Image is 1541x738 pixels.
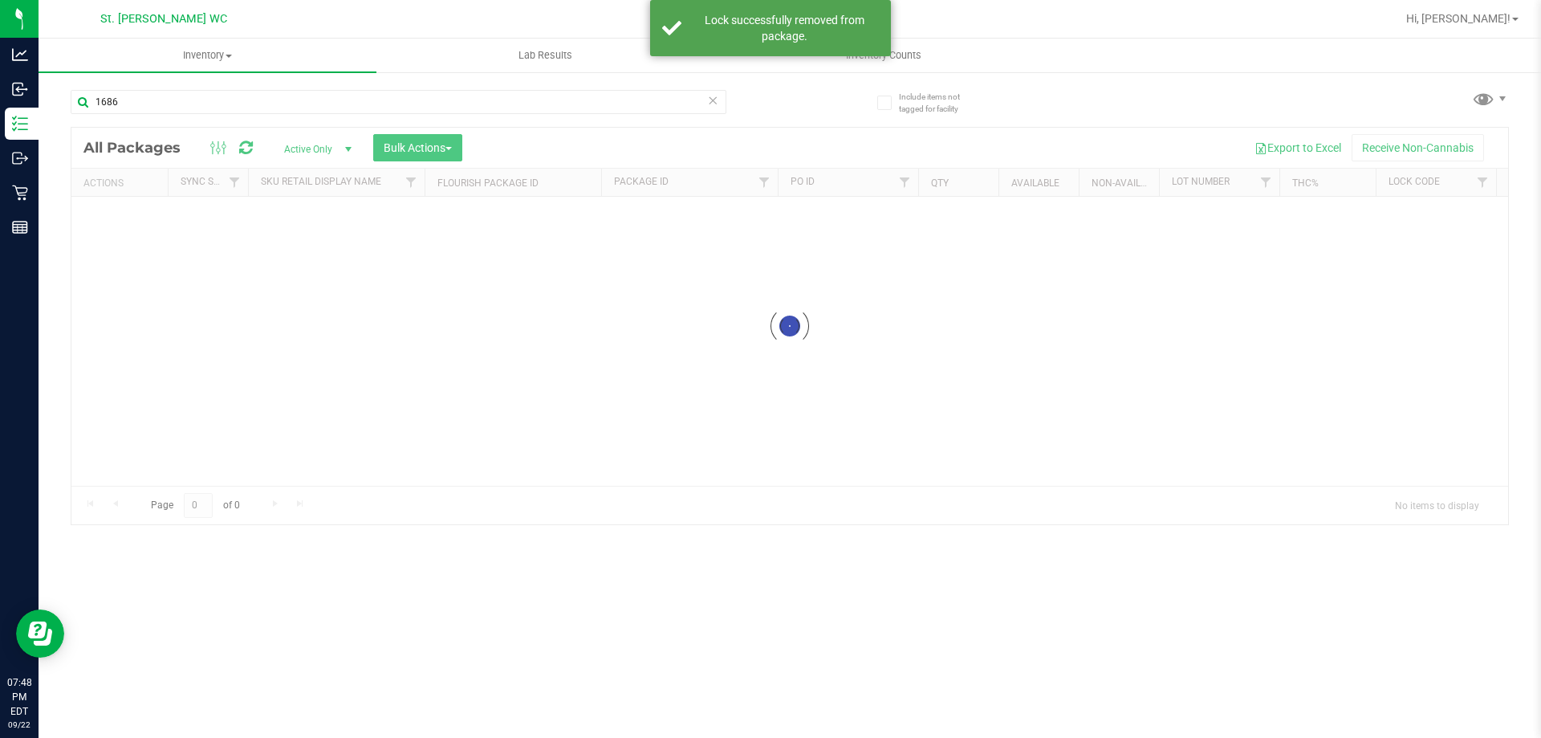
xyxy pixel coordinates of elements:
[7,675,31,719] p: 07:48 PM EDT
[7,719,31,731] p: 09/22
[12,185,28,201] inline-svg: Retail
[71,90,726,114] input: Search Package ID, Item Name, SKU, Lot or Part Number...
[12,150,28,166] inline-svg: Outbound
[12,219,28,235] inline-svg: Reports
[690,12,879,44] div: Lock successfully removed from package.
[12,47,28,63] inline-svg: Analytics
[12,116,28,132] inline-svg: Inventory
[497,48,594,63] span: Lab Results
[899,91,979,115] span: Include items not tagged for facility
[376,39,714,72] a: Lab Results
[16,610,64,658] iframe: Resource center
[39,39,376,72] a: Inventory
[39,48,376,63] span: Inventory
[707,90,718,111] span: Clear
[1406,12,1511,25] span: Hi, [PERSON_NAME]!
[100,12,227,26] span: St. [PERSON_NAME] WC
[12,81,28,97] inline-svg: Inbound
